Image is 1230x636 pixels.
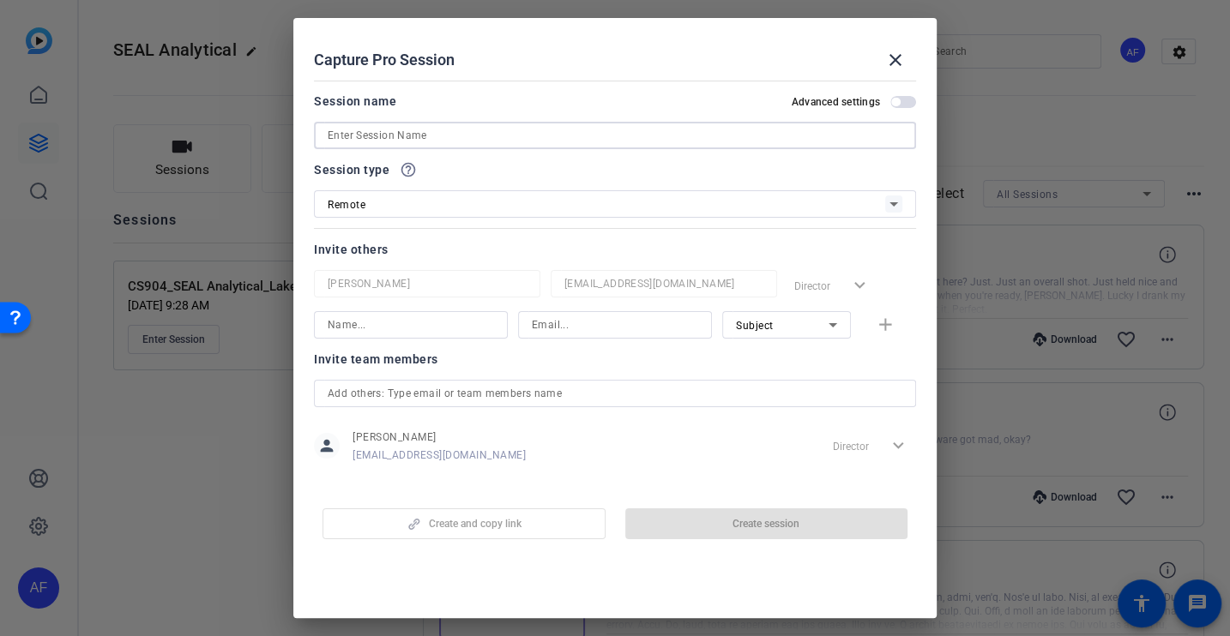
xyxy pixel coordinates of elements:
span: Remote [328,199,365,211]
input: Name... [328,273,527,294]
div: Invite others [314,239,916,260]
div: Invite team members [314,349,916,369]
input: Enter Session Name [328,125,902,146]
input: Name... [328,315,494,335]
span: [EMAIL_ADDRESS][DOMAIN_NAME] [353,448,526,462]
div: Capture Pro Session [314,39,916,81]
h2: Advanced settings [792,95,880,109]
span: [PERSON_NAME] [353,430,526,444]
input: Email... [564,273,763,294]
input: Add others: Type email or team members name [328,383,902,404]
mat-icon: person [314,433,340,459]
input: Email... [532,315,698,335]
span: Session type [314,159,389,180]
div: Session name [314,91,396,111]
mat-icon: help_outline [400,161,417,178]
mat-icon: close [885,50,906,70]
span: Subject [736,320,774,332]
